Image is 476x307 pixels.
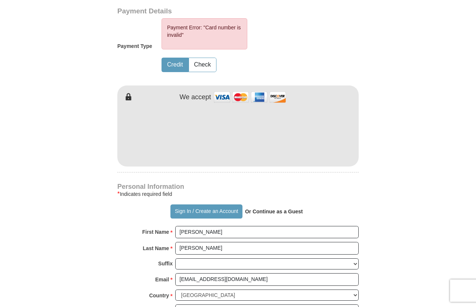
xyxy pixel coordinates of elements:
[117,43,152,49] h5: Payment Type
[180,93,211,101] h4: We accept
[213,89,287,105] img: credit cards accepted
[143,243,169,253] strong: Last Name
[117,190,359,198] div: Indicates required field
[162,58,188,72] button: Credit
[158,258,173,269] strong: Suffix
[245,209,303,214] strong: Or Continue as a Guest
[117,184,359,190] h4: Personal Information
[155,274,169,285] strong: Email
[167,24,242,39] li: Payment Error: "Card number is invalid"
[142,227,169,237] strong: First Name
[117,7,307,16] h3: Payment Details
[170,204,242,219] button: Sign In / Create an Account
[189,58,216,72] button: Check
[149,290,169,301] strong: Country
